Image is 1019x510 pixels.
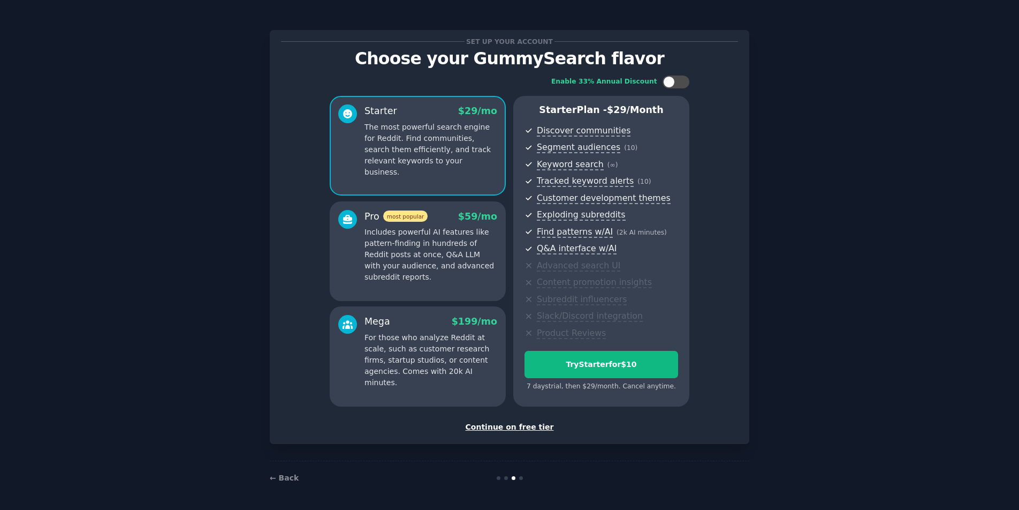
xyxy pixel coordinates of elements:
[465,36,555,47] span: Set up your account
[364,210,428,223] div: Pro
[537,176,634,187] span: Tracked keyword alerts
[281,422,738,433] div: Continue on free tier
[637,178,651,185] span: ( 10 )
[458,106,497,116] span: $ 29 /mo
[617,229,667,236] span: ( 2k AI minutes )
[537,209,625,221] span: Exploding subreddits
[537,227,613,238] span: Find patterns w/AI
[524,382,678,392] div: 7 days trial, then $ 29 /month . Cancel anytime.
[524,103,678,117] p: Starter Plan -
[281,49,738,68] p: Choose your GummySearch flavor
[270,474,299,482] a: ← Back
[383,211,428,222] span: most popular
[537,260,620,272] span: Advanced search UI
[537,193,671,204] span: Customer development themes
[524,351,678,378] button: TryStarterfor$10
[537,328,606,339] span: Product Reviews
[607,104,664,115] span: $ 29 /month
[452,316,497,327] span: $ 199 /mo
[364,122,497,178] p: The most powerful search engine for Reddit. Find communities, search them efficiently, and track ...
[537,294,627,305] span: Subreddit influencers
[458,211,497,222] span: $ 59 /mo
[537,277,652,288] span: Content promotion insights
[537,159,604,170] span: Keyword search
[364,104,397,118] div: Starter
[537,125,630,137] span: Discover communities
[364,332,497,388] p: For those who analyze Reddit at scale, such as customer research firms, startup studios, or conte...
[551,77,657,87] div: Enable 33% Annual Discount
[537,142,620,153] span: Segment audiences
[364,227,497,283] p: Includes powerful AI features like pattern-finding in hundreds of Reddit posts at once, Q&A LLM w...
[607,161,618,169] span: ( ∞ )
[624,144,637,152] span: ( 10 )
[525,359,678,370] div: Try Starter for $10
[537,243,617,254] span: Q&A interface w/AI
[364,315,390,328] div: Mega
[537,311,643,322] span: Slack/Discord integration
